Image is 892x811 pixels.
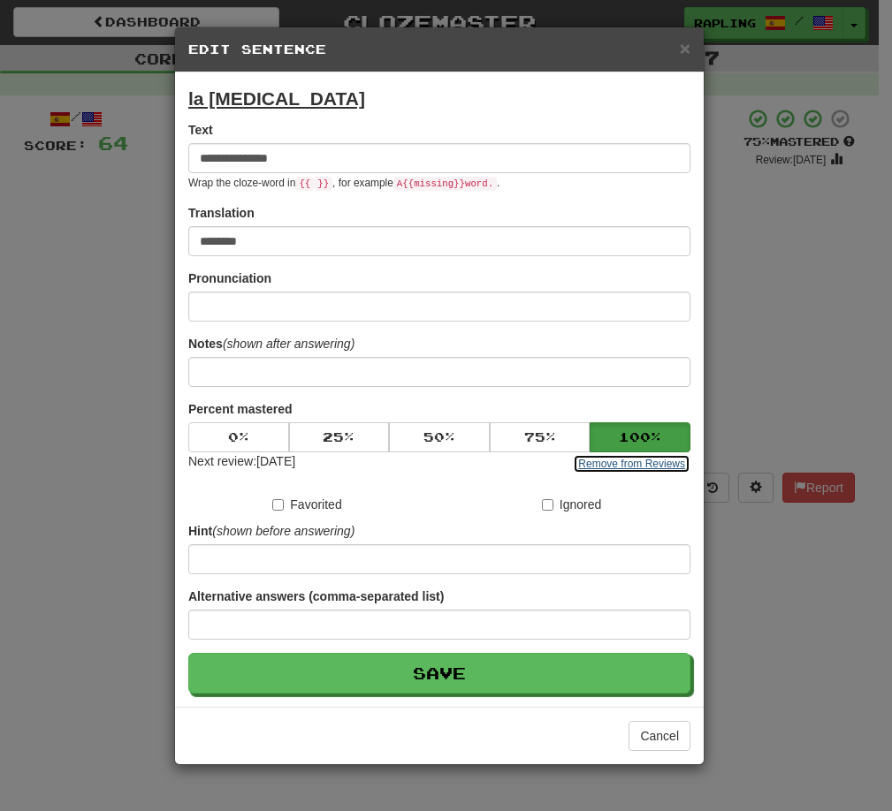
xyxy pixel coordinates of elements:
div: Percent mastered [188,422,690,452]
label: Text [188,121,213,139]
button: Close [680,39,690,57]
code: A {{ missing }} word. [393,177,497,191]
button: 0% [188,422,289,452]
h5: Edit Sentence [188,41,690,58]
label: Ignored [542,496,601,513]
div: Next review: [DATE] [188,452,295,474]
input: Ignored [542,499,553,511]
code: }} [314,177,332,191]
button: Remove from Reviews [573,454,690,474]
code: {{ [295,177,314,191]
input: Favorited [272,499,284,511]
small: Wrap the cloze-word in , for example . [188,177,499,189]
button: 50% [389,422,490,452]
label: Hint [188,522,355,540]
label: Notes [188,335,355,352]
button: Cancel [629,721,690,751]
label: Alternative answers (comma-separated list) [188,587,444,605]
button: 100% [590,422,690,452]
button: 25% [289,422,390,452]
button: 75% [490,422,591,452]
span: × [680,38,690,58]
u: la [MEDICAL_DATA] [188,88,365,109]
button: Save [188,653,690,694]
label: Percent mastered [188,400,293,418]
label: Pronunciation [188,269,271,287]
label: Favorited [272,496,341,513]
em: (shown before answering) [212,524,355,538]
em: (shown after answering) [223,337,355,351]
label: Translation [188,204,255,222]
